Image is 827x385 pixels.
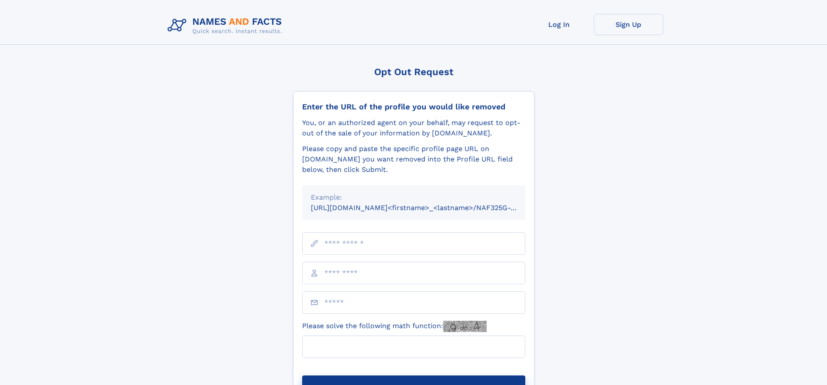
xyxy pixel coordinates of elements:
[302,118,525,138] div: You, or an authorized agent on your behalf, may request to opt-out of the sale of your informatio...
[302,102,525,112] div: Enter the URL of the profile you would like removed
[311,192,517,203] div: Example:
[311,204,542,212] small: [URL][DOMAIN_NAME]<firstname>_<lastname>/NAF325G-xxxxxxxx
[302,321,487,332] label: Please solve the following math function:
[524,14,594,35] a: Log In
[293,66,534,77] div: Opt Out Request
[164,14,289,37] img: Logo Names and Facts
[594,14,663,35] a: Sign Up
[302,144,525,175] div: Please copy and paste the specific profile page URL on [DOMAIN_NAME] you want removed into the Pr...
